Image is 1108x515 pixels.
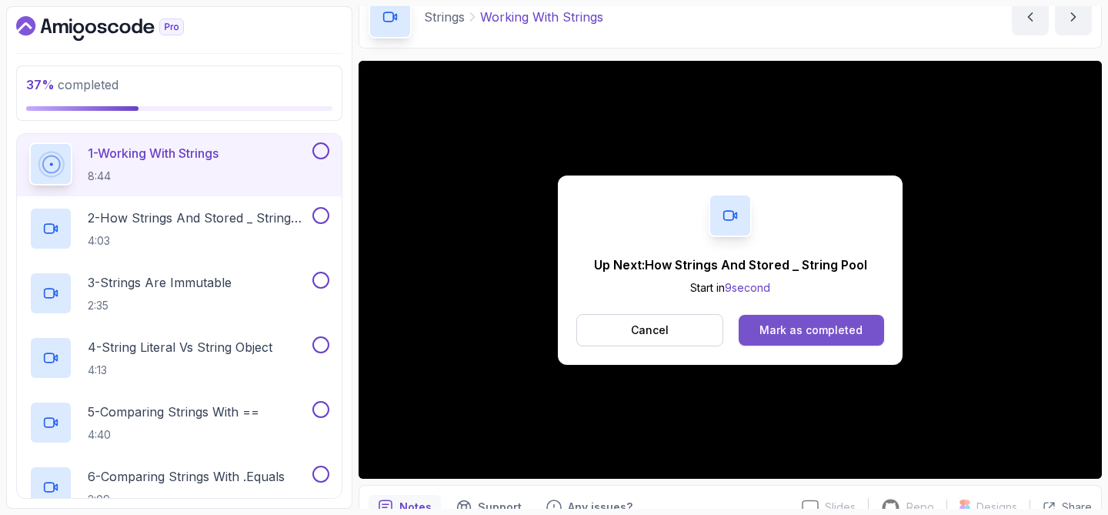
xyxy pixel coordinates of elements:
p: 6 - Comparing Strings With .Equals [88,467,285,486]
p: 2:09 [88,492,285,507]
p: Repo [906,500,934,515]
p: 4:03 [88,233,309,249]
div: Mark as completed [759,323,863,338]
p: 4 - String Literal Vs String Object [88,338,272,356]
p: 1 - Working With Strings [88,144,219,162]
p: 2:35 [88,298,232,313]
p: 4:40 [88,427,259,443]
iframe: 1 - Working With Strings [359,61,1102,479]
p: Support [478,500,522,515]
span: 9 second [725,281,770,294]
p: Start in [594,280,867,296]
a: Dashboard [16,16,219,41]
button: 3-Strings Are Immutable2:35 [29,272,329,315]
p: Working With Strings [480,8,603,26]
p: 5 - Comparing Strings With == [88,403,259,421]
button: Share [1030,500,1092,515]
p: Notes [399,500,432,515]
p: Up Next: How Strings And Stored _ String Pool [594,256,867,274]
button: 4-String Literal Vs String Object4:13 [29,336,329,380]
button: 1-Working With Strings8:44 [29,142,329,186]
p: 3 - Strings Are Immutable [88,273,232,292]
p: 2 - How Strings And Stored _ String Pool [88,209,309,227]
button: Cancel [576,314,723,346]
span: 37 % [26,77,55,92]
p: 4:13 [88,363,272,378]
button: 2-How Strings And Stored _ String Pool4:03 [29,207,329,250]
span: completed [26,77,118,92]
button: Mark as completed [739,315,884,346]
p: Share [1062,500,1092,515]
p: Designs [976,500,1017,515]
p: Cancel [631,323,669,338]
button: 6-Comparing Strings With .Equals2:09 [29,466,329,509]
p: Any issues? [568,500,632,515]
p: 8:44 [88,169,219,184]
button: 5-Comparing Strings With ==4:40 [29,401,329,444]
p: Slides [825,500,856,515]
p: Strings [424,8,465,26]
